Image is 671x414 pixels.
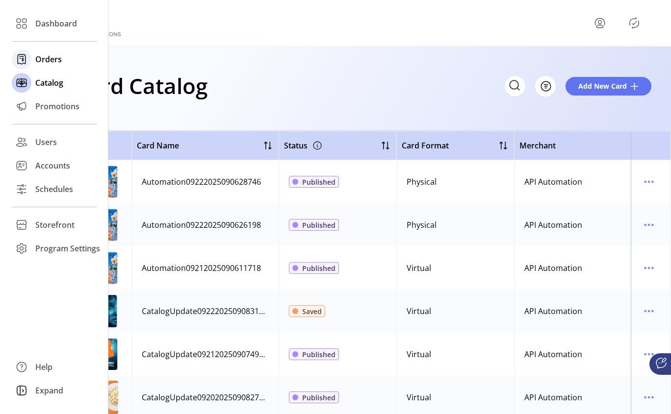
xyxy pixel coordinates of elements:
[35,18,77,29] span: Dashboard
[524,219,582,231] div: API Automation
[75,69,207,103] h1: Card Catalog
[35,385,63,396] span: Expand
[641,260,657,276] button: menu
[407,176,437,188] div: Physical
[641,174,657,190] button: menu
[302,220,335,230] span: Published
[142,176,261,188] div: Automation09222025090628746
[519,140,556,151] span: Merchant
[641,217,657,233] button: menu
[302,263,335,273] span: Published
[626,15,642,31] button: Publisher Panel
[284,138,323,153] div: Status
[142,262,261,274] div: Automation09212025090611718
[35,53,62,65] span: Orders
[641,346,657,362] button: menu
[407,262,431,274] div: Virtual
[142,219,261,231] div: Automation09222025090626198
[302,177,335,187] span: Published
[566,77,651,96] button: Add New Card
[35,77,63,89] span: Catalog
[302,392,335,403] span: Published
[402,140,449,151] span: Card Format
[35,183,73,195] span: Schedules
[524,305,582,317] div: API Automation
[524,262,582,274] div: API Automation
[35,160,70,171] span: Accounts
[302,306,322,317] span: Saved
[35,361,52,373] span: Help
[641,303,657,319] button: menu
[142,348,269,360] div: CatalogUpdate09212025090749782
[578,81,627,91] span: Add New Card
[641,390,657,405] button: menu
[407,219,437,231] div: Physical
[35,219,75,231] span: Storefront
[535,76,556,97] button: Filter Button
[35,100,79,112] span: Promotions
[524,176,582,188] div: API Automation
[524,391,582,403] div: API Automation
[524,348,582,360] div: API Automation
[505,76,525,97] input: Search
[137,140,179,151] span: Card Name
[592,15,608,31] button: menu
[407,391,431,403] div: Virtual
[407,348,431,360] div: Virtual
[142,305,269,317] div: CatalogUpdate09222025090831661
[142,391,269,403] div: CatalogUpdate09202025090827779
[35,243,100,254] span: Program Settings
[302,349,335,360] span: Published
[35,136,57,148] span: Users
[407,305,431,317] div: Virtual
